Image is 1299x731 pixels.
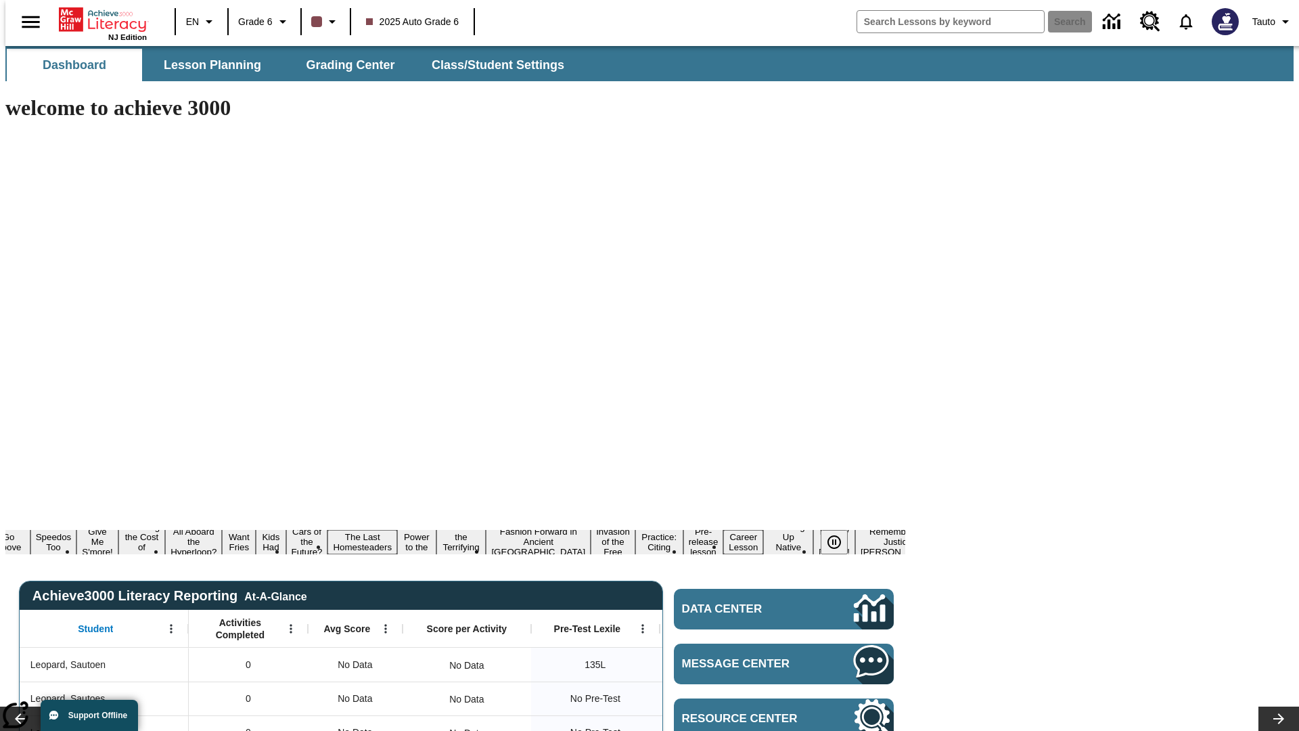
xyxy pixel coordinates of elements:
[1168,4,1204,39] a: Notifications
[633,619,653,639] button: Open Menu
[30,692,106,706] span: Leopard, Sautoes
[323,623,370,635] span: Avg Score
[5,95,905,120] h1: welcome to achieve 3000
[375,619,396,639] button: Open Menu
[436,520,486,564] button: Slide 13 Attack of the Terrifying Tomatoes
[281,619,301,639] button: Open Menu
[11,2,51,42] button: Open side menu
[5,46,1294,81] div: SubNavbar
[1132,3,1168,40] a: Resource Center, Will open in new tab
[78,623,113,635] span: Student
[442,686,491,713] div: No Data, Leopard, Sautoes
[763,520,813,564] button: Slide 19 Cooking Up Native Traditions
[674,589,894,629] a: Data Center
[30,658,106,672] span: Leopard, Sautoen
[308,682,403,715] div: No Data, Leopard, Sautoes
[682,657,813,671] span: Message Center
[427,623,507,635] span: Score per Activity
[196,617,285,641] span: Activities Completed
[222,510,256,575] button: Slide 8 Do You Want Fries With That?
[306,9,346,34] button: Class color is dark brown. Change class color
[1252,15,1275,29] span: Tauto
[397,520,436,564] button: Slide 12 Solar Power to the People
[682,712,813,726] span: Resource Center
[308,648,403,682] div: No Data, Leopard, Sautoen
[7,49,142,81] button: Dashboard
[286,525,328,559] button: Slide 10 Cars of the Future?
[306,58,394,73] span: Grading Center
[5,49,576,81] div: SubNavbar
[327,530,397,554] button: Slide 11 The Last Homesteaders
[189,682,308,715] div: 0, Leopard, Sautoes
[585,658,606,672] span: 135 Lexile, Leopard, Sautoen
[331,685,379,713] span: No Data
[635,520,683,564] button: Slide 16 Mixed Practice: Citing Evidence
[233,9,296,34] button: Grade: Grade 6, Select a grade
[1212,8,1239,35] img: Avatar
[674,644,894,684] a: Message Center
[1095,3,1132,41] a: Data Center
[108,33,147,41] span: NJ Edition
[591,514,635,569] button: Slide 15 The Invasion of the Free CD
[1247,9,1299,34] button: Profile/Settings
[1258,707,1299,731] button: Lesson carousel, Next
[186,15,199,29] span: EN
[821,530,861,554] div: Pause
[68,711,127,720] span: Support Offline
[432,58,564,73] span: Class/Student Settings
[246,692,251,706] span: 0
[41,700,138,731] button: Support Offline
[283,49,418,81] button: Grading Center
[30,520,77,564] button: Slide 4 Are Speedos Too Speedy?
[32,588,307,604] span: Achieve3000 Literacy Reporting
[161,619,181,639] button: Open Menu
[554,623,621,635] span: Pre-Test Lexile
[76,525,118,559] button: Slide 5 Give Me S'more!
[145,49,280,81] button: Lesson Planning
[165,525,222,559] button: Slide 7 All Aboard the Hyperloop?
[189,648,308,682] div: 0, Leopard, Sautoen
[366,15,459,29] span: 2025 Auto Grade 6
[246,658,251,672] span: 0
[813,525,855,559] button: Slide 20 Hooray for Constitution Day!
[486,525,591,559] button: Slide 14 Fashion Forward in Ancient Rome
[570,692,620,706] span: No Pre-Test, Leopard, Sautoes
[118,520,165,564] button: Slide 6 Covering the Cost of College
[1204,4,1247,39] button: Select a new avatar
[442,652,491,679] div: No Data, Leopard, Sautoen
[857,11,1044,32] input: search field
[238,15,273,29] span: Grade 6
[421,49,575,81] button: Class/Student Settings
[59,6,147,33] a: Home
[256,510,286,575] button: Slide 9 Dirty Jobs Kids Had To Do
[723,530,763,554] button: Slide 18 Career Lesson
[43,58,106,73] span: Dashboard
[180,9,223,34] button: Language: EN, Select a language
[331,651,379,679] span: No Data
[855,525,940,559] button: Slide 21 Remembering Justice O'Connor
[164,58,261,73] span: Lesson Planning
[682,602,808,616] span: Data Center
[683,525,724,559] button: Slide 17 Pre-release lesson
[59,5,147,41] div: Home
[821,530,848,554] button: Pause
[244,588,306,603] div: At-A-Glance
